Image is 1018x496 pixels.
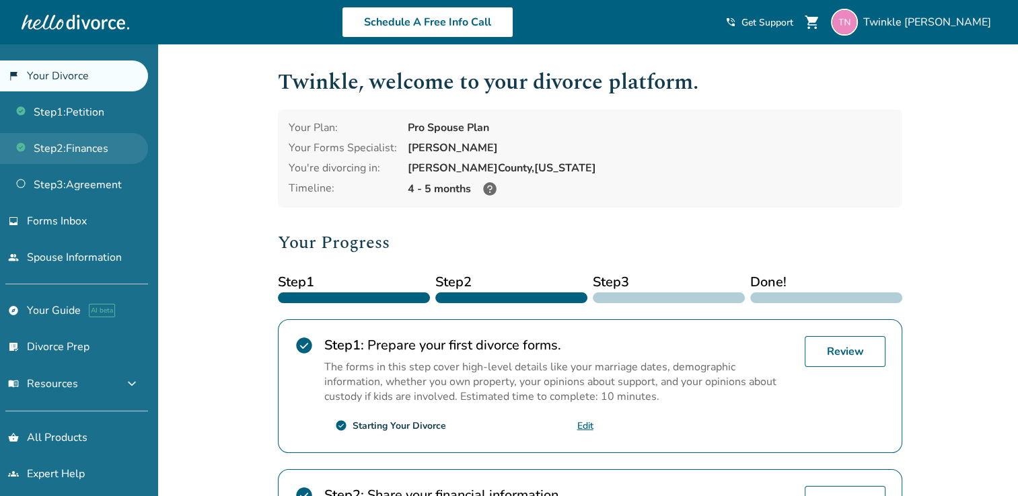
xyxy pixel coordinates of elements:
[951,431,1018,496] iframe: Chat Widget
[278,229,902,256] h2: Your Progress
[335,419,347,431] span: check_circle
[289,140,397,155] div: Your Forms Specialist:
[342,7,513,38] a: Schedule A Free Info Call
[741,16,793,29] span: Get Support
[124,376,140,392] span: expand_more
[408,120,892,135] div: Pro Spouse Plan
[804,14,820,30] span: shopping_cart
[408,181,892,197] div: 4 - 5 months
[324,336,364,354] strong: Step 1 :
[324,360,794,404] p: The forms in this step cover high-level details like your marriage dates, demographic information...
[289,181,397,197] div: Timeline:
[750,272,902,292] span: Done!
[278,272,430,292] span: Step 1
[8,378,19,389] span: menu_book
[831,9,858,36] img: twwinnkle@yahoo.com
[353,419,446,432] div: Starting Your Divorce
[27,214,87,229] span: Forms Inbox
[435,272,587,292] span: Step 2
[8,305,19,316] span: explore
[324,336,794,354] h2: Prepare your first divorce forms.
[8,341,19,352] span: list_alt_check
[289,120,397,135] div: Your Plan:
[8,468,19,479] span: groups
[577,419,593,432] a: Edit
[863,15,996,30] span: Twinkle [PERSON_NAME]
[8,376,78,391] span: Resources
[805,336,885,367] a: Review
[8,252,19,263] span: people
[593,272,745,292] span: Step 3
[289,161,397,175] div: You're divorcing in:
[725,16,793,29] a: phone_in_talkGet Support
[725,17,736,28] span: phone_in_talk
[278,66,902,99] h1: Twinkle , welcome to your divorce platform.
[8,216,19,226] span: inbox
[8,432,19,443] span: shopping_basket
[295,336,314,355] span: check_circle
[408,161,892,175] div: [PERSON_NAME] County, [US_STATE]
[89,304,115,317] span: AI beta
[8,71,19,81] span: flag_2
[408,140,892,155] div: [PERSON_NAME]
